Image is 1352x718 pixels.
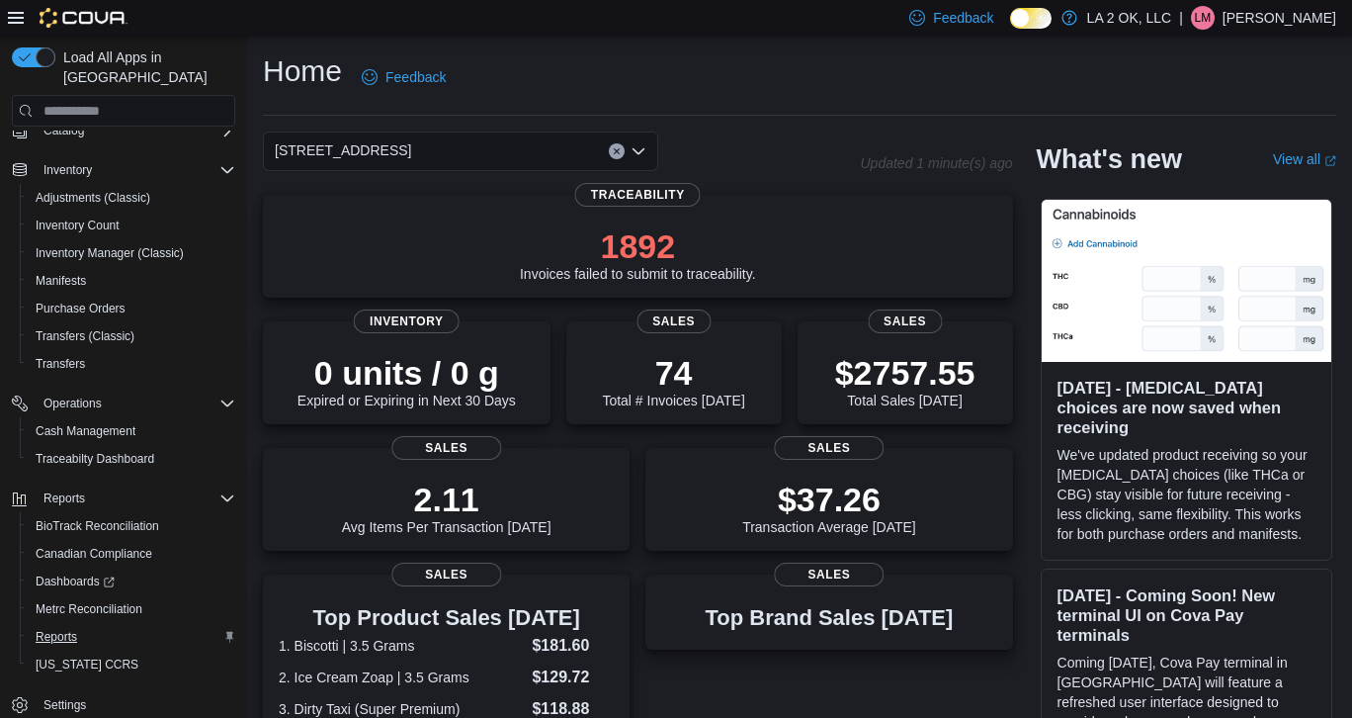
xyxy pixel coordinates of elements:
[36,328,134,344] span: Transfers (Classic)
[860,155,1012,171] p: Updated 1 minute(s) ago
[28,570,123,593] a: Dashboards
[28,186,158,210] a: Adjustments (Classic)
[28,542,160,566] a: Canadian Compliance
[28,214,127,237] a: Inventory Count
[28,324,142,348] a: Transfers (Classic)
[354,310,460,333] span: Inventory
[28,324,235,348] span: Transfers (Classic)
[28,419,143,443] a: Cash Management
[835,353,975,408] div: Total Sales [DATE]
[36,692,235,717] span: Settings
[279,606,614,630] h3: Top Product Sales [DATE]
[28,570,235,593] span: Dashboards
[20,322,243,350] button: Transfers (Classic)
[36,158,235,182] span: Inventory
[1010,8,1052,29] input: Dark Mode
[28,186,235,210] span: Adjustments (Classic)
[36,546,152,562] span: Canadian Compliance
[43,162,92,178] span: Inventory
[1087,6,1172,30] p: LA 2 OK, LLC
[342,480,551,535] div: Avg Items Per Transaction [DATE]
[20,445,243,473] button: Traceabilty Dashboard
[36,487,235,510] span: Reports
[28,542,235,566] span: Canadian Compliance
[636,310,711,333] span: Sales
[391,436,501,460] span: Sales
[4,117,243,144] button: Catalog
[1191,6,1215,30] div: Luis Machado
[36,601,142,617] span: Metrc Reconciliation
[28,447,235,471] span: Traceabilty Dashboard
[631,143,646,159] button: Open list of options
[520,226,756,282] div: Invoices failed to submit to traceability.
[28,447,162,471] a: Traceabilty Dashboard
[36,487,93,510] button: Reports
[28,625,85,649] a: Reports
[43,697,86,713] span: Settings
[4,390,243,417] button: Operations
[4,156,243,184] button: Inventory
[40,8,127,28] img: Cova
[1037,143,1182,175] h2: What's new
[28,297,235,320] span: Purchase Orders
[28,269,235,293] span: Manifests
[20,184,243,212] button: Adjustments (Classic)
[20,239,243,267] button: Inventory Manager (Classic)
[391,563,501,586] span: Sales
[36,301,126,316] span: Purchase Orders
[20,295,243,322] button: Purchase Orders
[20,350,243,378] button: Transfers
[36,356,85,372] span: Transfers
[43,491,85,506] span: Reports
[36,245,184,261] span: Inventory Manager (Classic)
[532,666,614,689] dd: $129.72
[354,57,454,97] a: Feedback
[36,392,235,415] span: Operations
[36,657,138,673] span: [US_STATE] CCRS
[28,514,235,538] span: BioTrack Reconciliation
[28,214,235,237] span: Inventory Count
[342,480,551,519] p: 2.11
[385,67,446,87] span: Feedback
[28,269,94,293] a: Manifests
[28,419,235,443] span: Cash Management
[742,480,916,535] div: Transaction Average [DATE]
[1057,378,1315,437] h3: [DATE] - [MEDICAL_DATA] choices are now saved when receiving
[20,417,243,445] button: Cash Management
[36,218,120,233] span: Inventory Count
[297,353,516,408] div: Expired or Expiring in Next 30 Days
[28,514,167,538] a: BioTrack Reconciliation
[774,436,884,460] span: Sales
[43,123,84,138] span: Catalog
[297,353,516,393] p: 0 units / 0 g
[520,226,756,266] p: 1892
[279,668,524,687] dt: 2. Ice Cream Zoap | 3.5 Grams
[1010,29,1011,30] span: Dark Mode
[28,597,150,621] a: Metrc Reconciliation
[36,518,159,534] span: BioTrack Reconciliation
[1223,6,1336,30] p: [PERSON_NAME]
[532,634,614,658] dd: $181.60
[835,353,975,393] p: $2757.55
[28,597,235,621] span: Metrc Reconciliation
[28,352,93,376] a: Transfers
[28,241,235,265] span: Inventory Manager (Classic)
[4,485,243,512] button: Reports
[609,143,625,159] button: Clear input
[20,623,243,651] button: Reports
[1273,151,1336,167] a: View allExternal link
[20,651,243,678] button: [US_STATE] CCRS
[706,606,954,630] h3: Top Brand Sales [DATE]
[1057,585,1315,645] h3: [DATE] - Coming Soon! New terminal UI on Cova Pay terminals
[28,241,192,265] a: Inventory Manager (Classic)
[28,352,235,376] span: Transfers
[36,392,110,415] button: Operations
[275,138,411,162] span: [STREET_ADDRESS]
[36,451,154,467] span: Traceabilty Dashboard
[36,423,135,439] span: Cash Management
[20,540,243,568] button: Canadian Compliance
[933,8,993,28] span: Feedback
[36,693,94,717] a: Settings
[20,267,243,295] button: Manifests
[20,568,243,595] a: Dashboards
